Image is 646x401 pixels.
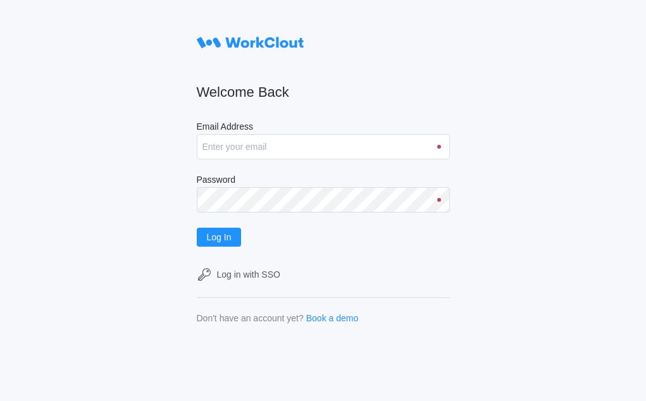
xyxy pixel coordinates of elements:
[197,267,450,282] a: Log in with SSO
[197,121,450,134] label: Email Address
[197,83,450,101] h2: Welcome Back
[306,313,359,323] a: Book a demo
[207,233,232,242] span: Log In
[197,134,450,159] input: Enter your email
[197,313,304,323] div: Don't have an account yet?
[197,175,450,187] label: Password
[197,228,242,247] button: Log In
[217,269,280,280] div: Log in with SSO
